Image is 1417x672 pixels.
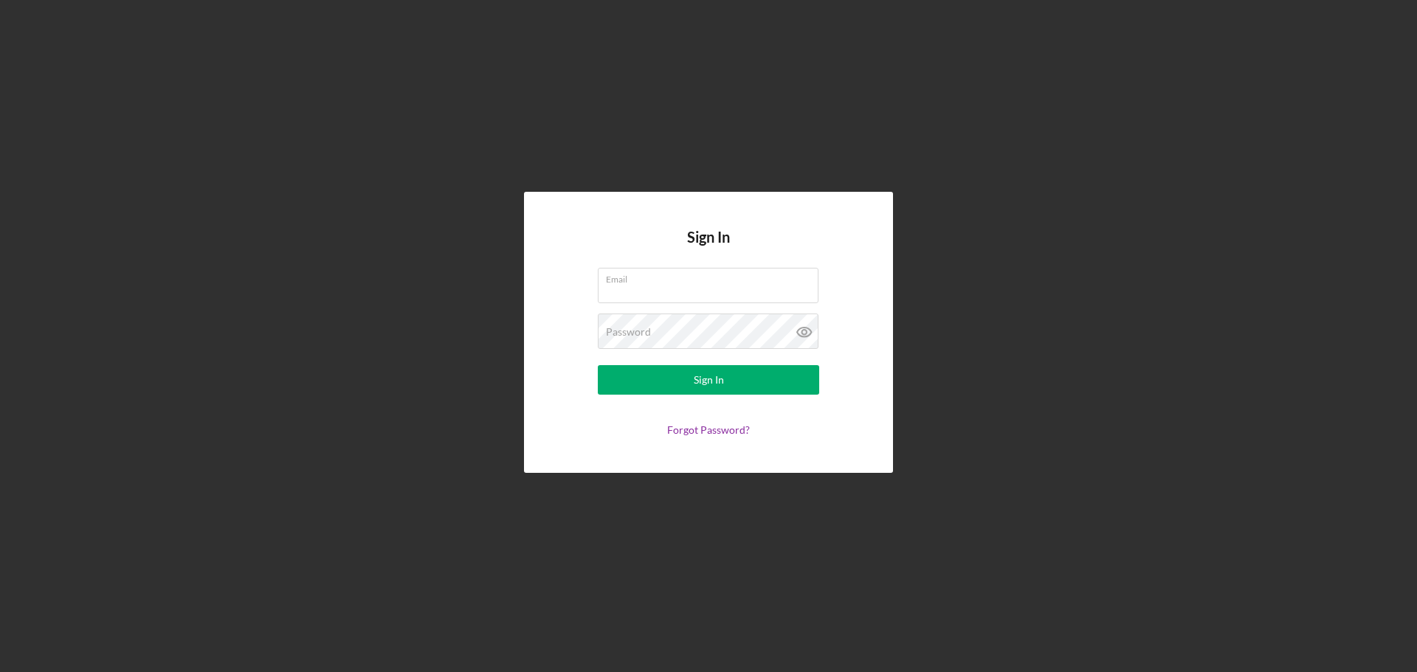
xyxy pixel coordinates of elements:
[598,365,819,395] button: Sign In
[694,365,724,395] div: Sign In
[687,229,730,268] h4: Sign In
[606,326,651,338] label: Password
[606,269,818,285] label: Email
[667,423,750,436] a: Forgot Password?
